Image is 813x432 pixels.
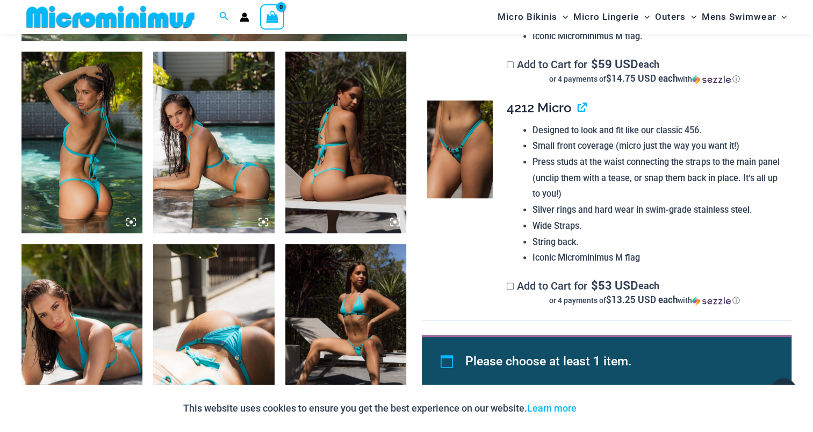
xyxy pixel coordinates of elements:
img: Tight Rope Turquoise 319 Tri Top 4212 Micro Bottom [285,52,406,233]
a: Micro LingerieMenu ToggleMenu Toggle [571,3,652,31]
label: Add to Cart for [507,58,783,84]
span: $ [591,56,598,71]
img: Tight Rope Turquoise 4212 Micro Bottom [427,100,492,198]
a: View Shopping Cart, empty [260,4,285,29]
li: Designed to look and fit like our classic 456. [533,123,782,139]
img: MM SHOP LOGO FLAT [22,5,199,29]
p: This website uses cookies to ensure you get the best experience on our website. [183,400,577,416]
a: Learn more [527,402,577,414]
img: Tight Rope Turquoise 319 Tri Top 4228 Thong Bottom [21,244,142,426]
div: or 4 payments of$14.75 USD eachwithSezzle Click to learn more about Sezzle [507,74,783,84]
img: Sezzle [692,75,731,84]
span: Mens Swimwear [702,3,776,31]
a: Mens SwimwearMenu ToggleMenu Toggle [699,3,789,31]
span: Outers [655,3,686,31]
a: Account icon link [240,12,249,22]
div: or 4 payments of$13.25 USD eachwithSezzle Click to learn more about Sezzle [507,295,783,306]
span: each [638,59,659,69]
input: Add to Cart for$59 USD eachor 4 payments of$14.75 USD eachwithSezzle Click to learn more about Se... [507,61,514,68]
span: Micro Lingerie [573,3,639,31]
span: Micro Bikinis [498,3,557,31]
span: $ [591,277,598,293]
span: Menu Toggle [639,3,650,31]
li: Silver rings and hard wear in swim-grade stainless steel. [533,202,782,218]
a: OutersMenu ToggleMenu Toggle [652,3,699,31]
li: Please choose at least 1 item. [465,349,767,374]
span: 59 USD [591,59,638,69]
input: Add to Cart for$53 USD eachor 4 payments of$13.25 USD eachwithSezzle Click to learn more about Se... [507,283,514,290]
span: Menu Toggle [557,3,568,31]
li: Wide Straps. [533,218,782,234]
li: Iconic Microminimus M flag [533,250,782,266]
img: Tight Rope Turquoise 319 Tri Top 4212 Micro Bottom [285,244,406,426]
span: 53 USD [591,280,638,291]
span: $14.75 USD each [606,72,678,84]
span: Menu Toggle [776,3,787,31]
span: each [638,280,659,291]
img: Tight Rope Turquoise 319 Tri Top 4228 Thong Bottom [153,244,274,426]
nav: Site Navigation [493,2,792,32]
a: Search icon link [219,10,229,24]
a: Micro BikinisMenu ToggleMenu Toggle [495,3,571,31]
img: Sezzle [692,296,731,306]
li: Iconic Microminimus M flag. [533,28,782,45]
li: String back. [533,234,782,250]
span: Menu Toggle [686,3,696,31]
span: 4212 Micro [507,100,571,116]
div: or 4 payments of with [507,295,783,306]
li: Press studs at the waist connecting the straps to the main panel (unclip them with a tease, or sn... [533,154,782,202]
img: Tight Rope Turquoise 319 Tri Top 4228 Thong Bottom [21,52,142,233]
button: Accept [585,395,630,421]
label: Add to Cart for [507,279,783,306]
li: Small front coverage (micro just the way you want it!) [533,138,782,154]
span: $13.25 USD each [606,293,678,306]
div: or 4 payments of with [507,74,783,84]
img: Tight Rope Turquoise 319 Tri Top 4228 Thong Bottom [153,52,274,233]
